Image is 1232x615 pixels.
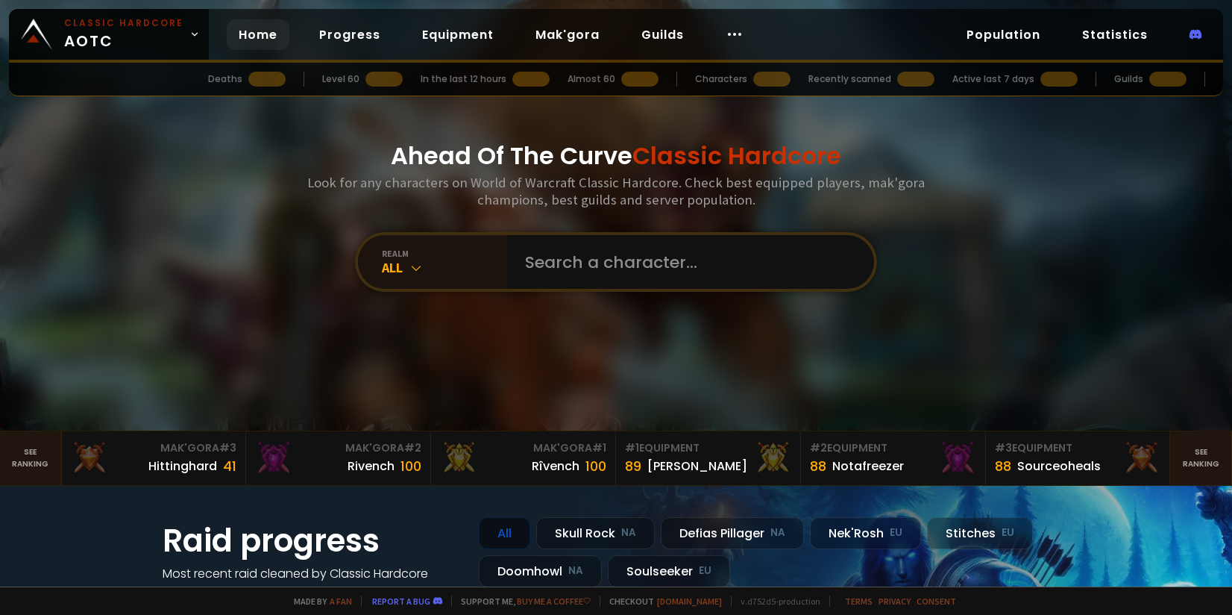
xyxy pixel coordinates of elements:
[532,457,579,475] div: Rîvench
[592,440,606,455] span: # 1
[1170,431,1232,485] a: Seeranking
[955,19,1052,50] a: Population
[695,72,747,86] div: Characters
[986,431,1171,485] a: #3Equipment88Sourceoheals
[382,248,507,259] div: realm
[410,19,506,50] a: Equipment
[348,457,395,475] div: Rivench
[616,431,801,485] a: #1Equipment89[PERSON_NAME]
[227,19,289,50] a: Home
[810,456,826,476] div: 88
[71,440,237,456] div: Mak'Gora
[64,16,183,52] span: AOTC
[246,431,431,485] a: Mak'Gora#2Rivench100
[330,596,352,607] a: a fan
[307,19,392,50] a: Progress
[699,564,711,578] small: EU
[810,440,976,456] div: Equipment
[808,72,891,86] div: Recently scanned
[632,139,841,172] span: Classic Hardcore
[64,16,183,30] small: Classic Hardcore
[322,72,359,86] div: Level 60
[917,596,956,607] a: Consent
[629,19,696,50] a: Guilds
[1114,72,1143,86] div: Guilds
[995,456,1011,476] div: 88
[995,440,1161,456] div: Equipment
[657,596,722,607] a: [DOMAIN_NAME]
[372,596,430,607] a: Report a bug
[479,555,602,587] div: Doomhowl
[625,440,791,456] div: Equipment
[810,517,921,549] div: Nek'Rosh
[647,457,747,475] div: [PERSON_NAME]
[517,596,591,607] a: Buy me a coffee
[451,596,591,607] span: Support me,
[208,72,242,86] div: Deaths
[927,517,1033,549] div: Stitches
[421,72,506,86] div: In the last 12 hours
[163,517,461,564] h1: Raid progress
[400,456,421,476] div: 100
[148,457,217,475] div: Hittinghard
[625,456,641,476] div: 89
[585,456,606,476] div: 100
[832,457,904,475] div: Notafreezer
[568,72,615,86] div: Almost 60
[255,440,421,456] div: Mak'Gora
[661,517,804,549] div: Defias Pillager
[404,440,421,455] span: # 2
[391,138,841,174] h1: Ahead Of The Curve
[524,19,612,50] a: Mak'gora
[431,431,616,485] a: Mak'Gora#1Rîvench100
[1017,457,1101,475] div: Sourceoheals
[1002,525,1014,540] small: EU
[479,517,530,549] div: All
[1070,19,1160,50] a: Statistics
[600,596,722,607] span: Checkout
[301,174,931,208] h3: Look for any characters on World of Warcraft Classic Hardcore. Check best equipped players, mak'g...
[952,72,1034,86] div: Active last 7 days
[995,440,1012,455] span: # 3
[223,456,236,476] div: 41
[440,440,606,456] div: Mak'Gora
[163,564,461,602] h4: Most recent raid cleaned by Classic Hardcore guilds
[608,555,730,587] div: Soulseeker
[568,564,583,578] small: NA
[845,596,873,607] a: Terms
[731,596,820,607] span: v. d752d5 - production
[810,440,827,455] span: # 2
[9,9,209,60] a: Classic HardcoreAOTC
[536,517,655,549] div: Skull Rock
[879,596,911,607] a: Privacy
[890,525,902,540] small: EU
[382,259,507,276] div: All
[62,431,247,485] a: Mak'Gora#3Hittinghard41
[285,596,352,607] span: Made by
[625,440,639,455] span: # 1
[621,525,636,540] small: NA
[516,235,856,289] input: Search a character...
[770,525,785,540] small: NA
[219,440,236,455] span: # 3
[801,431,986,485] a: #2Equipment88Notafreezer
